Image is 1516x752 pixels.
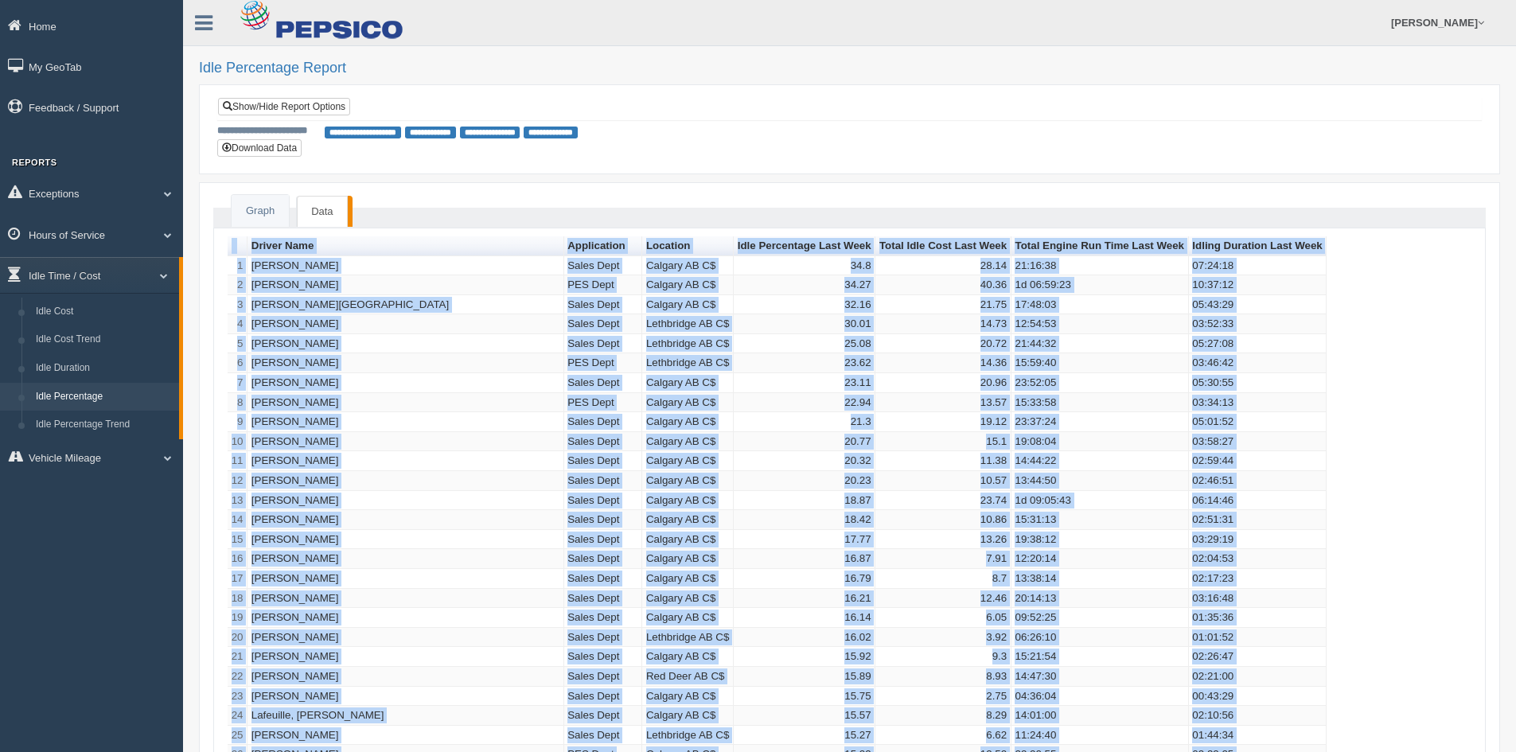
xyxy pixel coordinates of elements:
[564,647,643,667] td: Sales Dept
[875,393,1011,413] td: 13.57
[1011,549,1189,569] td: 12:20:14
[1189,334,1327,354] td: 05:27:08
[1011,569,1189,589] td: 13:38:14
[247,687,563,707] td: [PERSON_NAME]
[642,510,734,530] td: Calgary AB C$
[228,314,247,334] td: 4
[734,451,875,471] td: 20.32
[1011,647,1189,667] td: 15:21:54
[247,275,563,295] td: [PERSON_NAME]
[1189,647,1327,667] td: 02:26:47
[247,589,563,609] td: [PERSON_NAME]
[875,275,1011,295] td: 40.36
[734,608,875,628] td: 16.14
[734,393,875,413] td: 22.94
[228,726,247,746] td: 25
[875,726,1011,746] td: 6.62
[228,334,247,354] td: 5
[218,98,350,115] a: Show/Hide Report Options
[1011,628,1189,648] td: 06:26:10
[564,706,643,726] td: Sales Dept
[875,569,1011,589] td: 8.7
[734,569,875,589] td: 16.79
[875,608,1011,628] td: 6.05
[247,491,563,511] td: [PERSON_NAME]
[564,608,643,628] td: Sales Dept
[247,373,563,393] td: [PERSON_NAME]
[875,647,1011,667] td: 9.3
[875,353,1011,373] td: 14.36
[642,589,734,609] td: Calgary AB C$
[734,726,875,746] td: 15.27
[642,432,734,452] td: Calgary AB C$
[564,334,643,354] td: Sales Dept
[734,373,875,393] td: 23.11
[247,667,563,687] td: [PERSON_NAME]
[642,726,734,746] td: Lethbridge AB C$
[564,236,643,256] th: Sort column
[247,334,563,354] td: [PERSON_NAME]
[29,298,179,326] a: Idle Cost
[642,667,734,687] td: Red Deer AB C$
[247,608,563,628] td: [PERSON_NAME]
[247,314,563,334] td: [PERSON_NAME]
[228,432,247,452] td: 10
[564,726,643,746] td: Sales Dept
[1011,687,1189,707] td: 04:36:04
[1189,432,1327,452] td: 03:58:27
[247,706,563,726] td: Lafeuille, [PERSON_NAME]
[247,569,563,589] td: [PERSON_NAME]
[1011,491,1189,511] td: 1d 09:05:43
[1011,295,1189,315] td: 17:48:03
[1011,589,1189,609] td: 20:14:13
[247,471,563,491] td: [PERSON_NAME]
[1011,471,1189,491] td: 13:44:50
[1189,236,1327,256] th: Sort column
[642,236,734,256] th: Sort column
[232,195,289,228] a: Graph
[564,393,643,413] td: PES Dept
[642,608,734,628] td: Calgary AB C$
[1011,726,1189,746] td: 11:24:40
[642,295,734,315] td: Calgary AB C$
[1189,549,1327,569] td: 02:04:53
[1189,471,1327,491] td: 02:46:51
[228,510,247,530] td: 14
[875,687,1011,707] td: 2.75
[642,628,734,648] td: Lethbridge AB C$
[875,432,1011,452] td: 15.1
[1011,393,1189,413] td: 15:33:58
[642,412,734,432] td: Calgary AB C$
[642,373,734,393] td: Calgary AB C$
[564,432,643,452] td: Sales Dept
[247,726,563,746] td: [PERSON_NAME]
[217,139,302,157] button: Download Data
[29,383,179,411] a: Idle Percentage
[564,530,643,550] td: Sales Dept
[1011,530,1189,550] td: 19:38:12
[1011,353,1189,373] td: 15:59:40
[734,647,875,667] td: 15.92
[875,295,1011,315] td: 21.75
[734,549,875,569] td: 16.87
[734,275,875,295] td: 34.27
[734,412,875,432] td: 21.3
[564,549,643,569] td: Sales Dept
[228,530,247,550] td: 15
[199,60,1500,76] h2: Idle Percentage Report
[29,354,179,383] a: Idle Duration
[642,647,734,667] td: Calgary AB C$
[1189,589,1327,609] td: 03:16:48
[29,325,179,354] a: Idle Cost Trend
[228,373,247,393] td: 7
[1189,314,1327,334] td: 03:52:33
[642,275,734,295] td: Calgary AB C$
[734,471,875,491] td: 20.23
[247,393,563,413] td: [PERSON_NAME]
[228,275,247,295] td: 2
[642,471,734,491] td: Calgary AB C$
[1011,334,1189,354] td: 21:44:32
[875,667,1011,687] td: 8.93
[734,334,875,354] td: 25.08
[875,628,1011,648] td: 3.92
